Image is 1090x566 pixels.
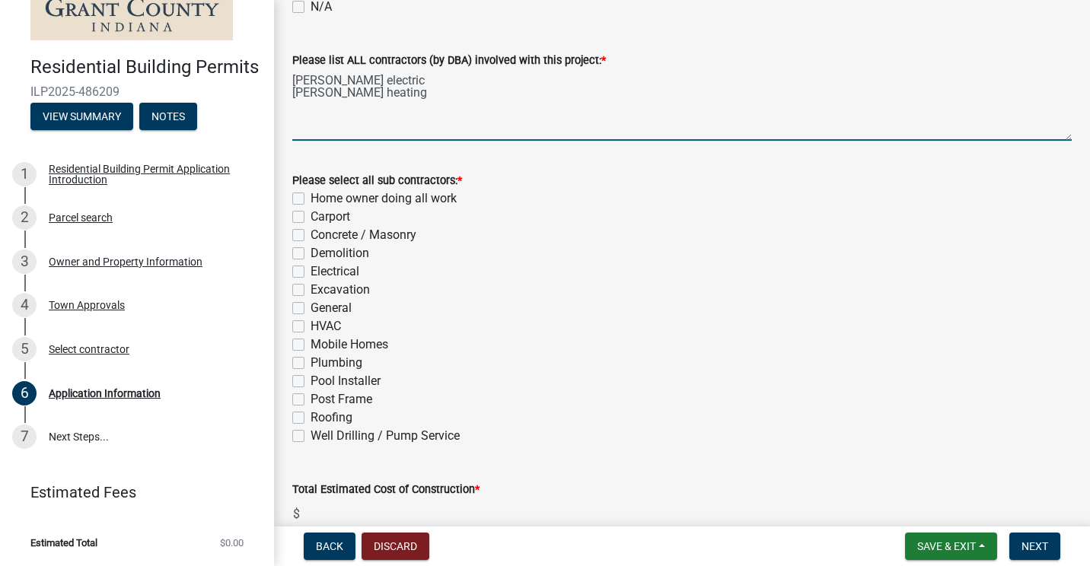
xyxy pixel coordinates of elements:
[30,111,133,123] wm-modal-confirm: Summary
[1009,533,1060,560] button: Next
[12,337,37,361] div: 5
[311,244,369,262] label: Demolition
[311,335,388,354] label: Mobile Homes
[311,409,352,427] label: Roofing
[292,498,301,529] span: $
[139,111,197,123] wm-modal-confirm: Notes
[311,354,362,372] label: Plumbing
[30,56,262,78] h4: Residential Building Permits
[362,533,429,560] button: Discard
[292,56,606,66] label: Please list ALL contractors (by DBA) involved with this project:
[30,84,244,99] span: ILP2025-486209
[12,250,37,274] div: 3
[905,533,997,560] button: Save & Exit
[1021,540,1048,552] span: Next
[292,485,480,495] label: Total Estimated Cost of Construction
[30,103,133,130] button: View Summary
[220,538,244,548] span: $0.00
[12,381,37,405] div: 6
[311,189,457,208] label: Home owner doing all work
[311,226,416,244] label: Concrete / Masonry
[316,540,343,552] span: Back
[292,176,462,186] label: Please select all sub contractors:
[49,344,129,355] div: Select contractor
[30,538,97,548] span: Estimated Total
[304,533,355,560] button: Back
[49,300,125,310] div: Town Approvals
[49,164,250,185] div: Residential Building Permit Application Introduction
[311,208,350,226] label: Carport
[311,390,372,409] label: Post Frame
[311,317,341,335] label: HVAC
[12,293,37,317] div: 4
[49,388,161,399] div: Application Information
[12,162,37,186] div: 1
[12,477,250,507] a: Estimated Fees
[139,103,197,130] button: Notes
[311,299,352,317] label: General
[311,372,381,390] label: Pool Installer
[12,424,37,449] div: 7
[311,262,359,281] label: Electrical
[49,256,202,267] div: Owner and Property Information
[311,281,370,299] label: Excavation
[917,540,976,552] span: Save & Exit
[311,427,460,445] label: Well Drilling / Pump Service
[12,205,37,230] div: 2
[49,212,113,223] div: Parcel search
